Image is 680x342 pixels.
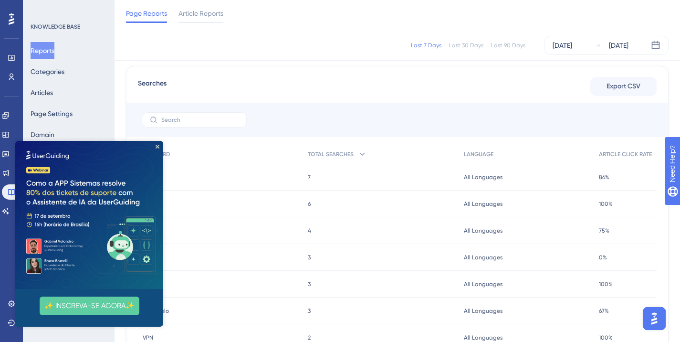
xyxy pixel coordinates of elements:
[491,42,525,49] div: Last 90 Days
[464,334,502,342] span: All Languages
[308,280,311,288] span: 3
[553,40,572,51] div: [DATE]
[138,78,167,95] span: Searches
[308,254,311,261] span: 3
[464,280,502,288] span: All Languages
[308,173,311,181] span: 7
[31,84,53,101] button: Articles
[609,40,628,51] div: [DATE]
[31,23,80,31] div: KNOWLEDGE BASE
[464,227,502,235] span: All Languages
[24,156,124,174] button: ✨ INSCREVA-SE AGORA✨
[464,307,502,315] span: All Languages
[607,81,640,92] span: Export CSV
[449,42,483,49] div: Last 30 Days
[308,200,311,208] span: 6
[464,173,502,181] span: All Languages
[31,105,73,122] button: Page Settings
[308,150,354,158] span: TOTAL SEARCHES
[178,8,223,19] span: Article Reports
[599,280,613,288] span: 100%
[308,227,311,235] span: 4
[126,8,167,19] span: Page Reports
[411,42,441,49] div: Last 7 Days
[31,42,54,59] button: Reports
[464,254,502,261] span: All Languages
[308,334,311,342] span: 2
[599,200,613,208] span: 100%
[599,227,609,235] span: 75%
[31,126,54,143] button: Domain
[464,150,493,158] span: LANGUAGE
[599,150,652,158] span: ARTICLE CLICK RATE
[140,4,144,8] div: Close Preview
[308,307,311,315] span: 3
[599,334,613,342] span: 100%
[31,63,64,80] button: Categories
[464,200,502,208] span: All Languages
[599,254,607,261] span: 0%
[599,307,609,315] span: 67%
[599,173,609,181] span: 86%
[590,77,657,96] button: Export CSV
[22,2,60,14] span: Need Help?
[640,304,669,333] iframe: UserGuiding AI Assistant Launcher
[143,334,153,342] span: VPN
[161,117,239,123] input: Search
